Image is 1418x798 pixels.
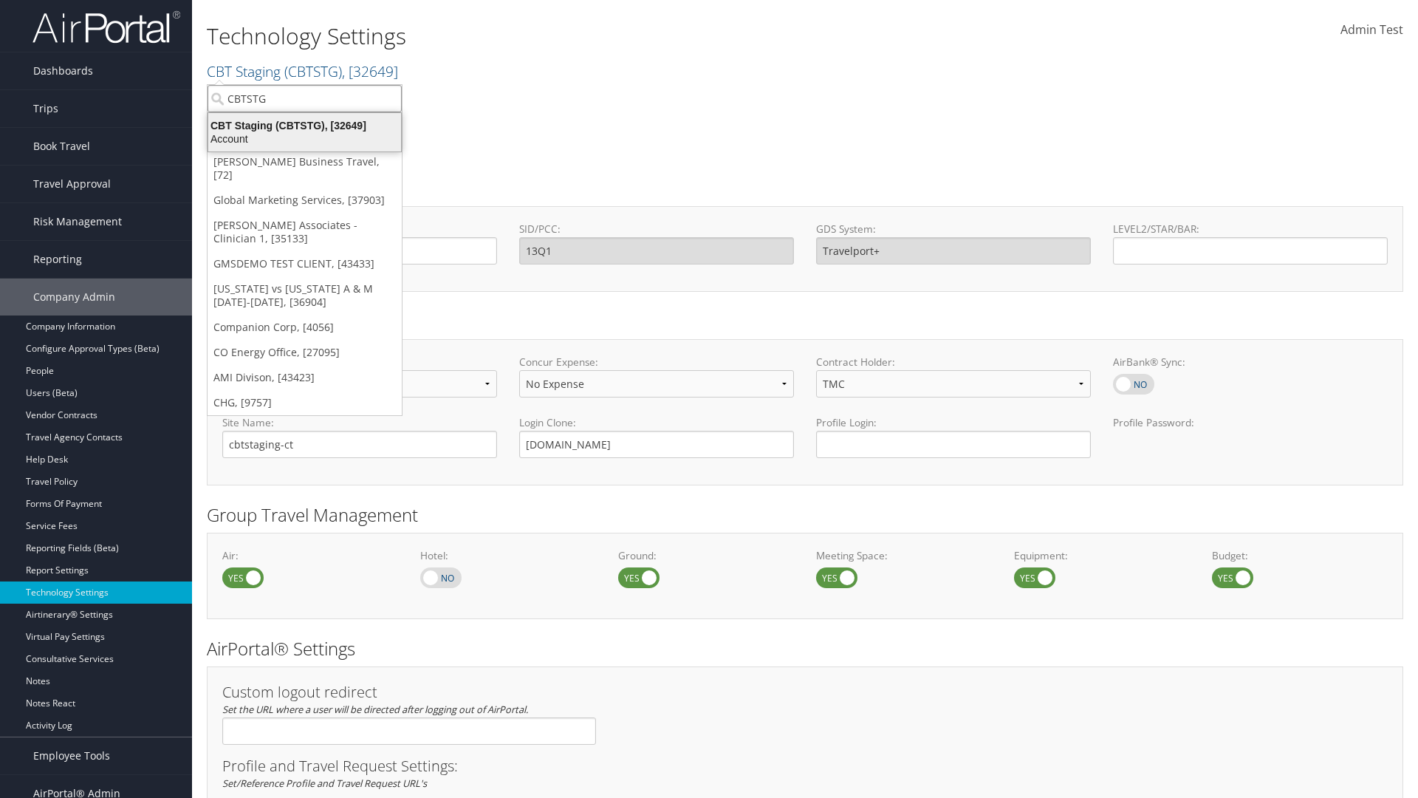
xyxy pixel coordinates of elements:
[222,703,528,716] em: Set the URL where a user will be directed after logging out of AirPortal.
[618,548,794,563] label: Ground:
[33,279,115,316] span: Company Admin
[208,315,402,340] a: Companion Corp, [4056]
[33,737,110,774] span: Employee Tools
[222,759,1388,774] h3: Profile and Travel Request Settings:
[199,132,410,146] div: Account
[342,61,398,81] span: , [ 32649 ]
[284,61,342,81] span: ( CBTSTG )
[33,52,93,89] span: Dashboards
[33,166,111,202] span: Travel Approval
[33,128,90,165] span: Book Travel
[207,176,1392,201] h2: GDS
[207,21,1004,52] h1: Technology Settings
[1340,21,1403,38] span: Admin Test
[1113,222,1388,236] label: LEVEL2/STAR/BAR:
[1340,7,1403,53] a: Admin Test
[208,390,402,415] a: CHG, [9757]
[208,85,402,112] input: Search Accounts
[816,415,1091,457] label: Profile Login:
[207,502,1403,528] h2: Group Travel Management
[208,340,402,365] a: CO Energy Office, [27095]
[519,355,794,369] label: Concur Expense:
[1014,548,1190,563] label: Equipment:
[33,203,122,240] span: Risk Management
[33,90,58,127] span: Trips
[1113,415,1388,457] label: Profile Password:
[207,636,1403,661] h2: AirPortal® Settings
[222,685,596,700] h3: Custom logout redirect
[420,548,596,563] label: Hotel:
[222,548,398,563] label: Air:
[208,213,402,251] a: [PERSON_NAME] Associates - Clinician 1, [35133]
[207,309,1403,334] h2: Online Booking Tool
[519,415,794,430] label: Login Clone:
[519,222,794,236] label: SID/PCC:
[208,365,402,390] a: AMI Divison, [43423]
[222,415,497,430] label: Site Name:
[208,149,402,188] a: [PERSON_NAME] Business Travel, [72]
[208,251,402,276] a: GMSDEMO TEST CLIENT, [43433]
[816,355,1091,369] label: Contract Holder:
[208,276,402,315] a: [US_STATE] vs [US_STATE] A & M [DATE]-[DATE], [36904]
[1113,355,1388,369] label: AirBank® Sync:
[816,222,1091,236] label: GDS System:
[207,61,398,81] a: CBT Staging
[208,188,402,213] a: Global Marketing Services, [37903]
[222,777,427,790] em: Set/Reference Profile and Travel Request URL's
[816,548,992,563] label: Meeting Space:
[199,119,410,132] div: CBT Staging (CBTSTG), [32649]
[32,10,180,44] img: airportal-logo.png
[816,431,1091,458] input: Profile Login:
[1113,374,1154,395] label: AirBank® Sync
[1212,548,1388,563] label: Budget:
[33,241,82,278] span: Reporting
